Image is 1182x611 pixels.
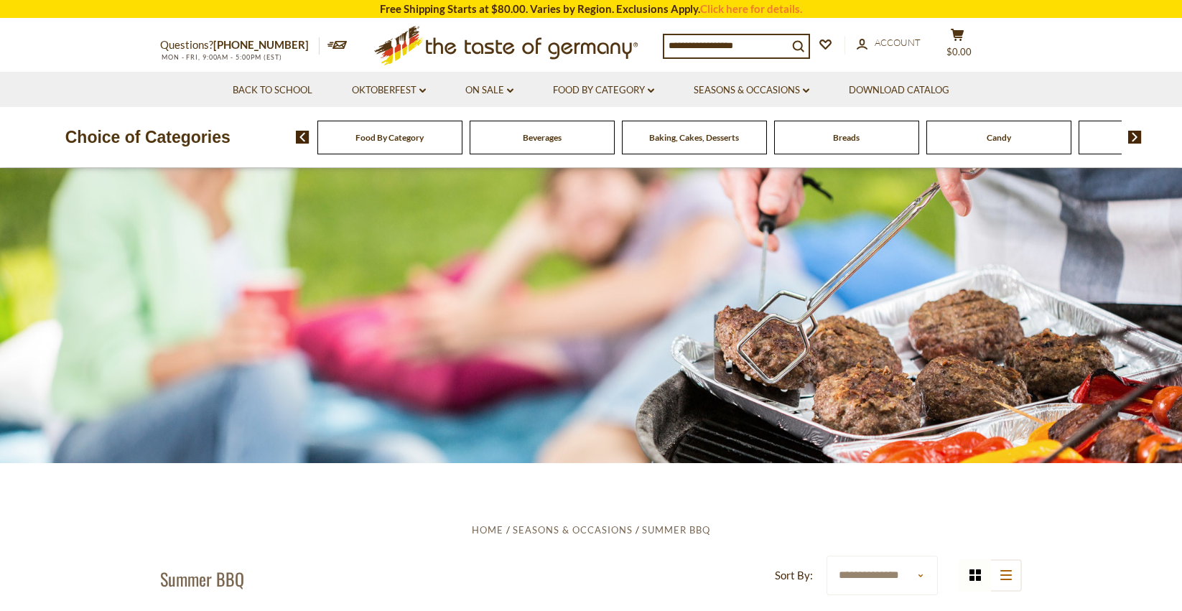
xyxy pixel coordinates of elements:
[513,524,633,536] a: Seasons & Occasions
[642,524,710,536] a: Summer BBQ
[160,568,244,589] h1: Summer BBQ
[296,131,310,144] img: previous arrow
[694,83,809,98] a: Seasons & Occasions
[649,132,739,143] a: Baking, Cakes, Desserts
[946,46,972,57] span: $0.00
[857,35,921,51] a: Account
[875,37,921,48] span: Account
[160,53,282,61] span: MON - FRI, 9:00AM - 5:00PM (EST)
[1128,131,1142,144] img: next arrow
[775,566,813,584] label: Sort By:
[355,132,424,143] a: Food By Category
[472,524,503,536] a: Home
[465,83,513,98] a: On Sale
[936,28,979,64] button: $0.00
[700,2,802,15] a: Click here for details.
[987,132,1011,143] a: Candy
[233,83,312,98] a: Back to School
[213,38,309,51] a: [PHONE_NUMBER]
[160,36,320,55] p: Questions?
[553,83,654,98] a: Food By Category
[352,83,426,98] a: Oktoberfest
[833,132,860,143] a: Breads
[523,132,562,143] a: Beverages
[849,83,949,98] a: Download Catalog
